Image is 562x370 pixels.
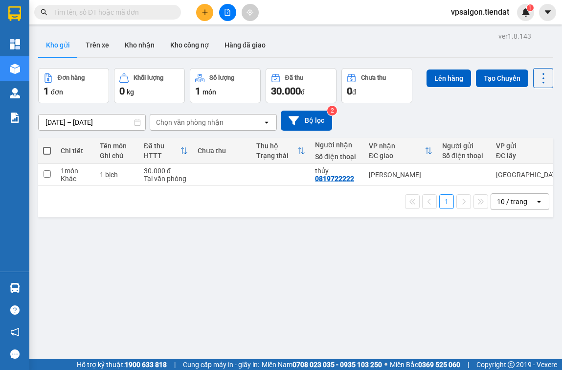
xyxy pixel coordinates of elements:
[78,33,117,57] button: Trên xe
[390,359,460,370] span: Miền Bắc
[10,39,20,49] img: dashboard-icon
[61,167,90,175] div: 1 món
[10,327,20,337] span: notification
[10,88,20,98] img: warehouse-icon
[521,8,530,17] img: icon-new-feature
[535,198,543,206] svg: open
[10,349,20,359] span: message
[539,4,556,21] button: caret-down
[162,33,217,57] button: Kho công nợ
[266,68,337,103] button: Đã thu30.000đ
[361,74,386,81] div: Chưa thu
[468,359,469,370] span: |
[292,361,382,369] strong: 0708 023 035 - 0935 103 250
[327,106,337,116] sup: 2
[281,111,332,131] button: Bộ lọc
[418,361,460,369] strong: 0369 525 060
[100,152,134,160] div: Ghi chú
[38,68,109,103] button: Đơn hàng1đơn
[134,74,163,81] div: Khối lượng
[496,171,562,179] div: [GEOGRAPHIC_DATA]
[369,152,425,160] div: ĐC giao
[369,142,425,150] div: VP nhận
[144,152,180,160] div: HTTT
[125,361,167,369] strong: 1900 633 818
[119,85,125,97] span: 0
[10,283,20,293] img: warehouse-icon
[315,167,359,175] div: thủy
[341,68,412,103] button: Chưa thu0đ
[352,88,356,96] span: đ
[497,197,527,207] div: 10 / trang
[144,142,180,150] div: Đã thu
[347,85,352,97] span: 0
[498,31,531,42] div: ver 1.8.143
[247,9,253,16] span: aim
[39,115,145,130] input: Select a date range.
[139,138,193,164] th: Toggle SortBy
[61,147,90,155] div: Chi tiết
[156,117,224,127] div: Chọn văn phòng nhận
[195,85,201,97] span: 1
[10,113,20,123] img: solution-icon
[117,33,162,57] button: Kho nhận
[196,4,213,21] button: plus
[51,88,63,96] span: đơn
[114,68,185,103] button: Khối lượng0kg
[202,9,208,16] span: plus
[224,9,231,16] span: file-add
[301,88,305,96] span: đ
[209,74,234,81] div: Số lượng
[442,142,486,150] div: Người gửi
[443,6,517,18] span: vpsaigon.tiendat
[369,171,432,179] div: [PERSON_NAME]
[198,147,247,155] div: Chưa thu
[364,138,437,164] th: Toggle SortBy
[508,361,515,368] span: copyright
[543,8,552,17] span: caret-down
[285,74,303,81] div: Đã thu
[58,74,85,81] div: Đơn hàng
[41,9,47,16] span: search
[144,175,188,183] div: Tại văn phòng
[38,33,78,57] button: Kho gửi
[427,69,471,87] button: Lên hàng
[10,64,20,74] img: warehouse-icon
[271,85,301,97] span: 30.000
[496,152,554,160] div: ĐC lấy
[61,175,90,183] div: Khác
[100,171,134,179] div: 1 bịch
[190,68,261,103] button: Số lượng1món
[202,88,216,96] span: món
[496,142,554,150] div: VP gửi
[77,359,167,370] span: Hỗ trợ kỹ thuật:
[256,142,297,150] div: Thu hộ
[476,69,528,87] button: Tạo Chuyến
[528,4,532,11] span: 1
[262,359,382,370] span: Miền Nam
[439,194,454,209] button: 1
[315,153,359,161] div: Số điện thoại
[217,33,273,57] button: Hàng đã giao
[144,167,188,175] div: 30.000 đ
[527,4,534,11] sup: 1
[315,175,354,183] div: 0819722222
[100,142,134,150] div: Tên món
[315,141,359,149] div: Người nhận
[256,152,297,160] div: Trạng thái
[263,118,270,126] svg: open
[384,363,387,367] span: ⚪️
[242,4,259,21] button: aim
[174,359,176,370] span: |
[183,359,259,370] span: Cung cấp máy in - giấy in:
[8,6,21,21] img: logo-vxr
[127,88,134,96] span: kg
[251,138,310,164] th: Toggle SortBy
[54,7,169,18] input: Tìm tên, số ĐT hoặc mã đơn
[442,152,486,160] div: Số điện thoại
[219,4,236,21] button: file-add
[10,305,20,315] span: question-circle
[44,85,49,97] span: 1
